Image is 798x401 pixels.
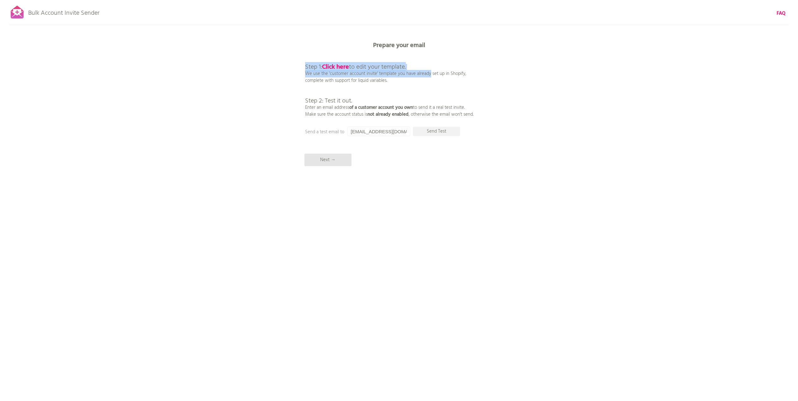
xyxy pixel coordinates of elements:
[305,129,431,135] p: Send a test email to
[305,62,406,72] span: Step 1: to edit your template.
[349,104,413,111] b: of a customer account you own
[304,154,351,166] p: Next →
[305,96,352,106] span: Step 2: Test it out.
[373,40,425,50] b: Prepare your email
[777,10,785,17] a: FAQ
[322,62,349,72] a: Click here
[413,127,460,136] p: Send Test
[305,50,473,118] p: We use the 'customer account invite' template you have already set up in Shopify, complete with s...
[28,4,99,19] p: Bulk Account Invite Sender
[367,111,409,118] b: not already enabled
